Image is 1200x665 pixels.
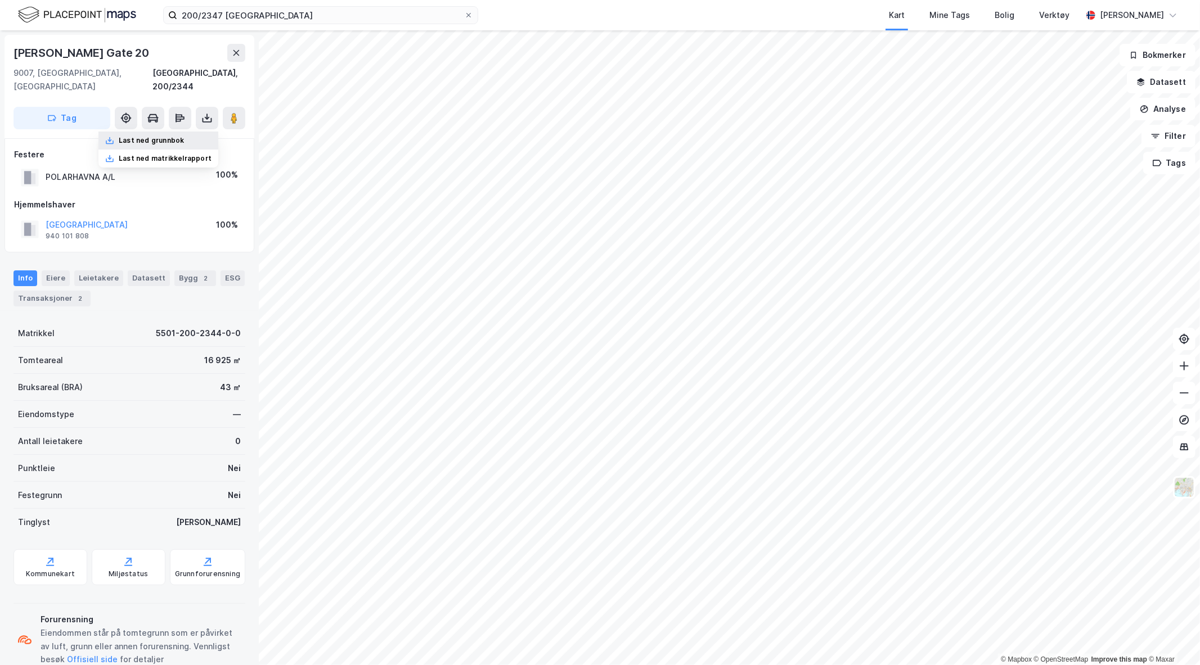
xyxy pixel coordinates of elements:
[46,170,115,184] div: POLARHAVNA A/L
[14,107,110,129] button: Tag
[18,488,62,502] div: Festegrunn
[174,270,216,286] div: Bygg
[228,462,241,475] div: Nei
[46,232,89,241] div: 940 101 808
[109,569,148,578] div: Miljøstatus
[128,270,170,286] div: Datasett
[220,381,241,394] div: 43 ㎡
[889,8,905,22] div: Kart
[14,148,245,161] div: Festere
[119,136,184,145] div: Last ned grunnbok
[14,66,152,93] div: 9007, [GEOGRAPHIC_DATA], [GEOGRAPHIC_DATA]
[177,7,464,24] input: Søk på adresse, matrikkel, gårdeiere, leietakere eller personer
[152,66,245,93] div: [GEOGRAPHIC_DATA], 200/2344
[233,408,241,421] div: —
[18,515,50,529] div: Tinglyst
[216,218,238,232] div: 100%
[18,5,136,25] img: logo.f888ab2527a4732fd821a326f86c7f29.svg
[176,515,241,529] div: [PERSON_NAME]
[14,291,91,306] div: Transaksjoner
[14,44,151,62] div: [PERSON_NAME] Gate 20
[1143,152,1195,174] button: Tags
[1039,8,1069,22] div: Verktøy
[175,569,240,578] div: Grunnforurensning
[156,327,241,340] div: 5501-200-2344-0-0
[1091,655,1147,663] a: Improve this map
[1144,611,1200,665] iframe: Chat Widget
[18,408,74,421] div: Eiendomstype
[42,270,70,286] div: Eiere
[18,462,55,475] div: Punktleie
[228,488,241,502] div: Nei
[14,270,37,286] div: Info
[14,198,245,211] div: Hjemmelshaver
[1144,611,1200,665] div: Kontrollprogram for chat
[1130,98,1195,120] button: Analyse
[929,8,970,22] div: Mine Tags
[18,381,83,394] div: Bruksareal (BRA)
[1141,125,1195,147] button: Filter
[1100,8,1164,22] div: [PERSON_NAME]
[1001,655,1032,663] a: Mapbox
[995,8,1014,22] div: Bolig
[18,327,55,340] div: Matrikkel
[74,270,123,286] div: Leietakere
[41,613,241,626] div: Forurensning
[1127,71,1195,93] button: Datasett
[235,435,241,448] div: 0
[1174,477,1195,498] img: Z
[1120,44,1195,66] button: Bokmerker
[26,569,75,578] div: Kommunekart
[119,154,212,163] div: Last ned matrikkelrapport
[204,354,241,367] div: 16 925 ㎡
[1034,655,1089,663] a: OpenStreetMap
[221,270,245,286] div: ESG
[216,168,238,182] div: 100%
[200,273,212,284] div: 2
[75,293,86,304] div: 2
[18,435,83,448] div: Antall leietakere
[18,354,63,367] div: Tomteareal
